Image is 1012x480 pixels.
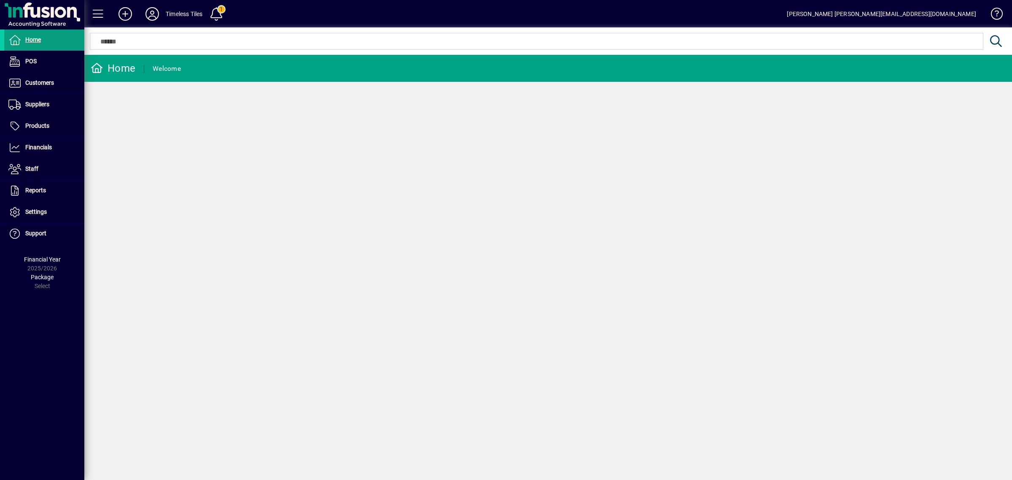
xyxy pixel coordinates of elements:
[4,137,84,158] a: Financials
[4,180,84,201] a: Reports
[4,73,84,94] a: Customers
[25,122,49,129] span: Products
[4,223,84,244] a: Support
[25,36,41,43] span: Home
[31,274,54,280] span: Package
[139,6,166,22] button: Profile
[787,7,976,21] div: [PERSON_NAME] [PERSON_NAME][EMAIL_ADDRESS][DOMAIN_NAME]
[166,7,202,21] div: Timeless Tiles
[25,208,47,215] span: Settings
[25,187,46,194] span: Reports
[4,202,84,223] a: Settings
[25,144,52,151] span: Financials
[153,62,181,76] div: Welcome
[112,6,139,22] button: Add
[91,62,135,75] div: Home
[25,165,38,172] span: Staff
[25,101,49,108] span: Suppliers
[4,116,84,137] a: Products
[25,58,37,65] span: POS
[25,230,46,237] span: Support
[24,256,61,263] span: Financial Year
[4,51,84,72] a: POS
[985,2,1001,29] a: Knowledge Base
[25,79,54,86] span: Customers
[4,159,84,180] a: Staff
[4,94,84,115] a: Suppliers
